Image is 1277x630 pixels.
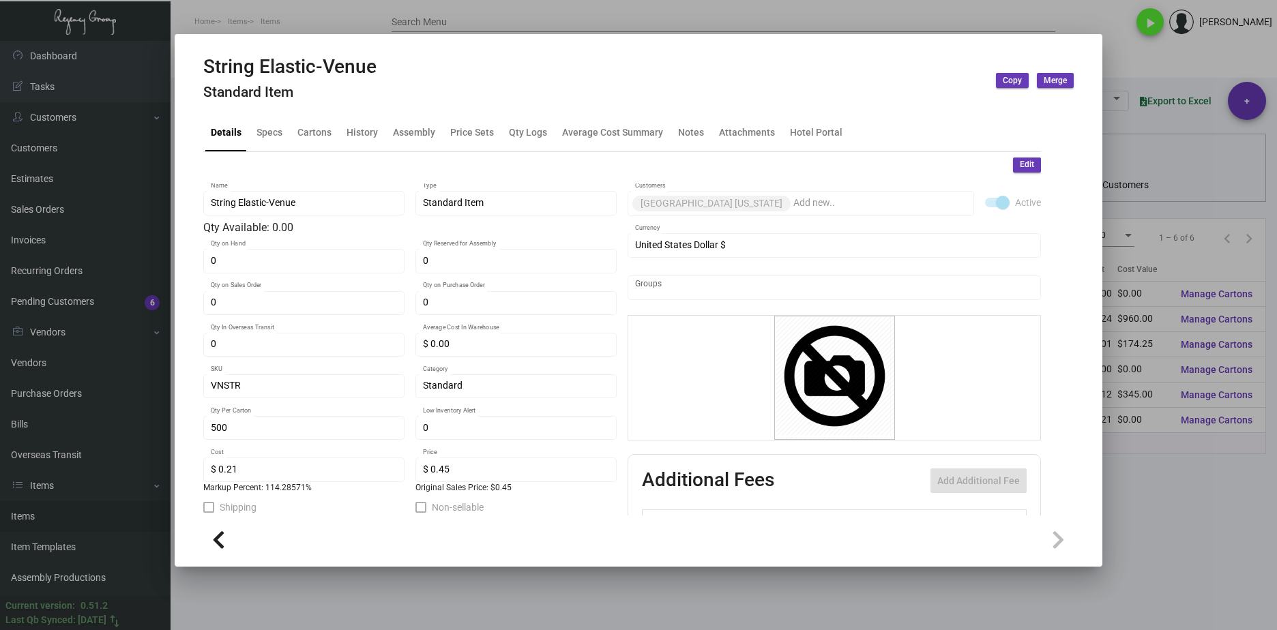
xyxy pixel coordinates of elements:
[635,282,1034,293] input: Add new..
[297,125,332,140] div: Cartons
[790,125,842,140] div: Hotel Portal
[719,125,775,140] div: Attachments
[1003,75,1022,87] span: Copy
[203,84,377,101] h4: Standard Item
[5,599,75,613] div: Current version:
[5,613,106,627] div: Last Qb Synced: [DATE]
[211,125,241,140] div: Details
[347,125,378,140] div: History
[203,220,617,236] div: Qty Available: 0.00
[949,510,1010,534] th: Price type
[642,468,774,493] h2: Additional Fees
[684,510,836,534] th: Type
[643,510,684,534] th: Active
[509,125,547,140] div: Qty Logs
[632,196,791,211] mat-chip: [GEOGRAPHIC_DATA] [US_STATE]
[256,125,282,140] div: Specs
[996,73,1029,88] button: Copy
[1020,159,1034,170] span: Edit
[562,125,663,140] div: Average Cost Summary
[393,125,435,140] div: Assembly
[937,475,1020,486] span: Add Additional Fee
[450,125,494,140] div: Price Sets
[432,499,484,515] span: Non-sellable
[930,468,1027,493] button: Add Additional Fee
[220,499,256,515] span: Shipping
[1037,73,1074,88] button: Merge
[793,198,967,209] input: Add new..
[203,55,377,78] h2: String Elastic-Venue
[1044,75,1067,87] span: Merge
[678,125,704,140] div: Notes
[1013,157,1041,172] button: Edit
[1015,194,1041,211] span: Active
[893,510,949,534] th: Price
[836,510,892,534] th: Cost
[80,599,108,613] div: 0.51.2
